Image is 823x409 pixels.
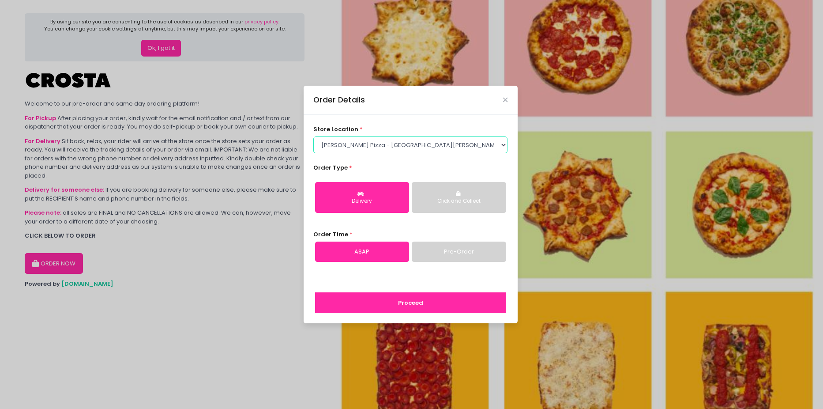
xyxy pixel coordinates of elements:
button: Click and Collect [412,182,506,213]
a: ASAP [315,242,409,262]
button: Close [503,98,507,102]
button: Proceed [315,292,506,314]
span: store location [313,125,358,133]
span: Order Time [313,230,348,239]
a: Pre-Order [412,242,506,262]
button: Delivery [315,182,409,213]
div: Delivery [321,197,403,205]
div: Click and Collect [418,197,500,205]
div: Order Details [313,94,365,106]
span: Order Type [313,163,348,172]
